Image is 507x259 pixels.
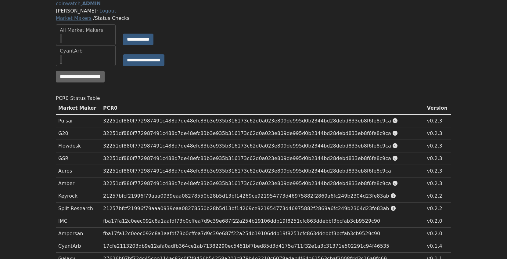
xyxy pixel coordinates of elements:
[56,140,101,152] td: Flowdesk
[101,215,424,228] td: fba17fa12c0eec092c8a1aafdf73b0cffea7d9c39e687f22a254b19106ddb19f8251cfc863ddebbf3bcfab3cb9529c90
[56,165,101,177] td: Auros
[424,152,451,165] td: v0.2.3
[424,165,451,177] td: v0.2.3
[424,240,451,253] td: v0.1.4
[56,15,92,21] a: Market Makers
[56,240,101,253] td: CyantArb
[424,140,451,152] td: v0.2.3
[56,177,101,190] td: Amber
[56,7,451,15] div: [PERSON_NAME]
[101,202,424,215] td: 21257bfcf21996f79aaa0939eaa08278550b28b5d13bf14269ce921954773d46975882f2869a6fc249b2304d23fe83ab
[424,102,451,115] th: Version
[96,8,98,14] span: ·
[101,240,424,253] td: 17cfe2113203db9e12afa0adfb364ce1ab71382290ec5451bf7bed85d3d4175a711f32e1a3c31371e502291c94f46535
[56,202,101,215] td: Split Research
[424,215,451,228] td: v0.2.0
[99,8,116,14] a: Logout
[56,102,101,115] th: Market Maker
[60,47,112,55] div: CyantArb
[424,177,451,190] td: v0.2.3
[93,15,95,21] span: /
[101,127,424,140] td: 32251df880f772987491c488d7de48efc83b3e935b316173c62d0a023e809de995d0b2344bd28debd833eb8f6fe8c9ca
[56,228,101,240] td: Ampersan
[101,177,424,190] td: 32251df880f772987491c488d7de48efc83b3e935b316173c62d0a023e809de995d0b2344bd28debd833eb8f6fe8c9ca
[101,190,424,202] td: 21257bfcf21996f79aaa0939eaa08278550b28b5d13bf14269ce921954773d46975882f2869a6fc249b2304d23fe83ab
[101,228,424,240] td: fba17fa12c0eec092c8a1aafdf73b0cffea7d9c39e687f22a254b19106ddb19f8251cfc863ddebbf3bcfab3cb9529c90
[60,27,112,34] div: All Market Makers
[424,228,451,240] td: v0.2.0
[101,102,424,115] th: PCR0
[56,15,451,22] div: Status Checks
[56,127,101,140] td: G20
[424,127,451,140] td: v0.2.3
[101,165,424,177] td: 32251df880f772987491c488d7de48efc83b3e935b316173c62d0a023e809de995d0b2344bd28debd833eb8f6fe8c9ca
[56,95,451,102] div: PCR0 Status Table
[56,1,101,6] a: coinwatch ADMIN
[56,115,101,127] td: Pulsar
[101,152,424,165] td: 32251df880f772987491c488d7de48efc83b3e935b316173c62d0a023e809de995d0b2344bd28debd833eb8f6fe8c9ca
[101,140,424,152] td: 32251df880f772987491c488d7de48efc83b3e935b316173c62d0a023e809de995d0b2344bd28debd833eb8f6fe8c9ca
[56,215,101,228] td: IMC
[56,190,101,202] td: Keyrock
[424,202,451,215] td: v0.2.2
[101,115,424,127] td: 32251df880f772987491c488d7de48efc83b3e935b316173c62d0a023e809de995d0b2344bd28debd833eb8f6fe8c9ca
[424,115,451,127] td: v0.2.3
[56,152,101,165] td: GSR
[424,190,451,202] td: v0.2.2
